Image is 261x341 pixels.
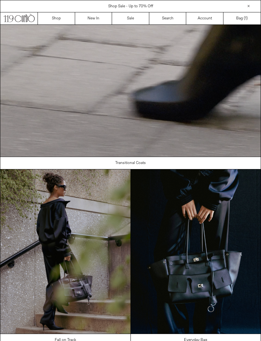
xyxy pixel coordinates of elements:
a: Your browser does not support the video tag. [0,153,261,158]
a: Shop Sale - Up to 70% Off [108,4,153,9]
span: ) [245,16,248,21]
a: Transitional Coats [0,157,261,169]
a: Sale [112,12,149,24]
span: 1 [245,16,246,21]
a: New In [75,12,112,24]
a: Search [149,12,187,24]
a: Bag () [223,12,261,24]
a: Shop [38,12,75,24]
a: Account [186,12,223,24]
video: Your browser does not support the video tag. [0,25,261,157]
